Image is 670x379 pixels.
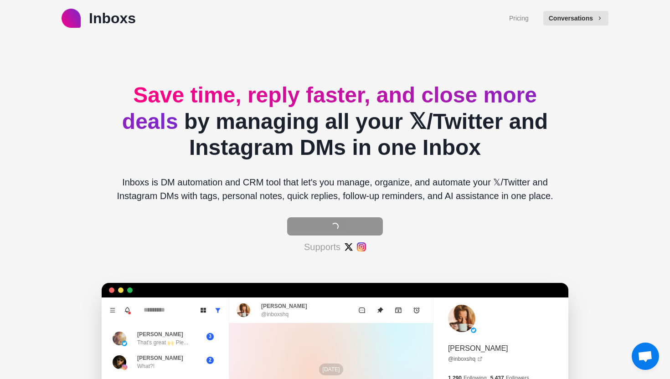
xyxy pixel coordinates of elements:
button: Unpin [371,301,389,319]
p: [PERSON_NAME] [137,330,183,338]
p: @inboxshq [261,310,289,318]
h2: by managing all your 𝕏/Twitter and Instagram DMs in one Inbox [109,82,561,161]
span: 3 [206,333,214,340]
p: Supports [304,240,340,254]
button: Archive [389,301,407,319]
p: [PERSON_NAME] [137,354,183,362]
img: logo [62,9,81,28]
button: Board View [196,303,211,318]
button: Add reminder [407,301,426,319]
a: Pricing [509,14,529,23]
p: What?! [137,362,155,370]
img: picture [237,303,250,317]
p: Inboxs is DM automation and CRM tool that let's you manage, organize, and automate your 𝕏/Twitter... [109,175,561,203]
img: # [357,242,366,251]
p: Inboxs [89,7,136,29]
button: Menu [105,303,120,318]
img: picture [448,305,475,332]
img: picture [113,355,126,369]
a: @inboxshq [448,355,483,363]
p: [DATE] [319,364,344,375]
img: # [344,242,353,251]
img: picture [122,364,127,370]
span: 2 [206,357,214,364]
button: Show all conversations [211,303,225,318]
button: Conversations [543,11,608,26]
img: picture [471,328,476,333]
button: Mark as unread [353,301,371,319]
span: Save time, reply faster, and close more deals [122,83,537,133]
img: picture [113,332,126,345]
button: Notifications [120,303,134,318]
p: [PERSON_NAME] [261,302,307,310]
a: logoInboxs [62,7,136,29]
a: Open chat [632,343,659,370]
p: [PERSON_NAME] [448,343,508,354]
p: That's great 🙌 Ple... [137,338,188,347]
img: picture [122,341,127,346]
